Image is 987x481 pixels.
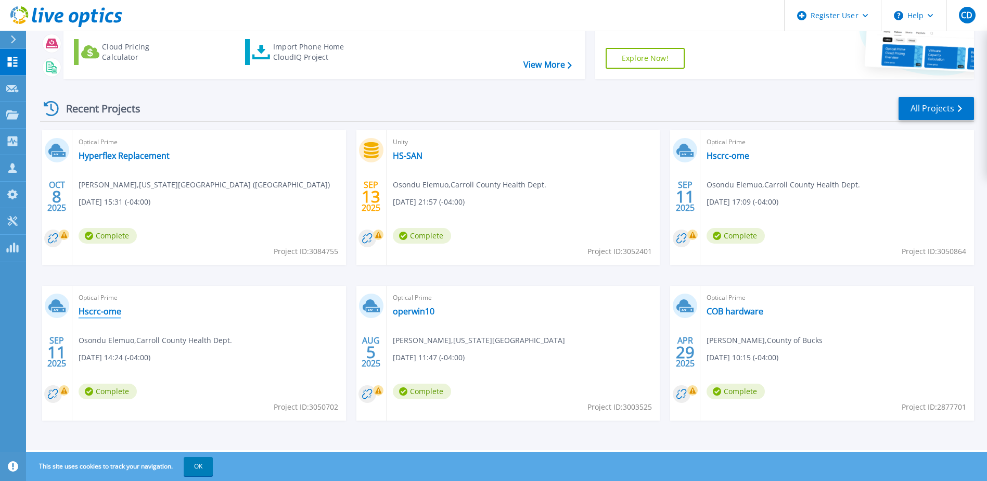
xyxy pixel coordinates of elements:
[79,335,232,346] span: Osondu Elemuo , Carroll County Health Dept.
[393,292,654,303] span: Optical Prime
[676,348,695,357] span: 29
[47,348,66,357] span: 11
[707,196,778,208] span: [DATE] 17:09 (-04:00)
[899,97,974,120] a: All Projects
[79,228,137,244] span: Complete
[366,348,376,357] span: 5
[707,292,968,303] span: Optical Prime
[361,333,381,371] div: AUG 2025
[74,39,190,65] a: Cloud Pricing Calculator
[79,136,340,148] span: Optical Prime
[393,228,451,244] span: Complete
[393,179,546,191] span: Osondu Elemuo , Carroll County Health Dept.
[707,384,765,399] span: Complete
[707,136,968,148] span: Optical Prime
[79,196,150,208] span: [DATE] 15:31 (-04:00)
[393,136,654,148] span: Unity
[587,246,652,257] span: Project ID: 3052401
[79,384,137,399] span: Complete
[676,192,695,201] span: 11
[523,60,572,70] a: View More
[675,333,695,371] div: APR 2025
[707,306,763,317] a: COB hardware
[707,150,749,161] a: Hscrc-ome
[274,246,338,257] span: Project ID: 3084755
[587,401,652,413] span: Project ID: 3003525
[393,384,451,399] span: Complete
[675,178,695,216] div: SEP 2025
[707,335,823,346] span: [PERSON_NAME] , County of Bucks
[79,179,330,191] span: [PERSON_NAME] , [US_STATE][GEOGRAPHIC_DATA] ([GEOGRAPHIC_DATA])
[79,292,340,303] span: Optical Prime
[393,352,465,363] span: [DATE] 11:47 (-04:00)
[274,401,338,413] span: Project ID: 3050702
[184,457,213,476] button: OK
[393,150,422,161] a: HS-SAN
[362,192,380,201] span: 13
[961,11,972,19] span: CD
[393,335,565,346] span: [PERSON_NAME] , [US_STATE][GEOGRAPHIC_DATA]
[361,178,381,216] div: SEP 2025
[393,196,465,208] span: [DATE] 21:57 (-04:00)
[393,306,434,317] a: operwin10
[40,96,155,121] div: Recent Projects
[102,42,185,62] div: Cloud Pricing Calculator
[79,306,121,317] a: Hscrc-ome
[902,246,966,257] span: Project ID: 3050864
[606,48,685,69] a: Explore Now!
[273,42,354,62] div: Import Phone Home CloudIQ Project
[29,457,213,476] span: This site uses cookies to track your navigation.
[47,178,67,216] div: OCT 2025
[902,401,966,413] span: Project ID: 2877701
[79,150,170,161] a: Hyperflex Replacement
[79,352,150,363] span: [DATE] 14:24 (-04:00)
[707,352,778,363] span: [DATE] 10:15 (-04:00)
[707,228,765,244] span: Complete
[52,192,61,201] span: 8
[707,179,860,191] span: Osondu Elemuo , Carroll County Health Dept.
[47,333,67,371] div: SEP 2025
